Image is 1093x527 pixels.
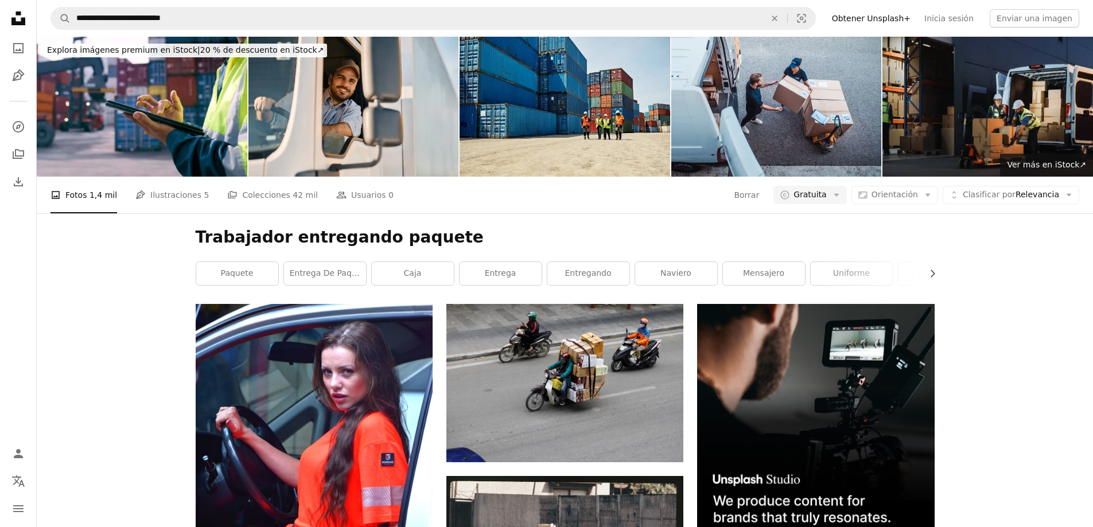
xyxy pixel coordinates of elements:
img: Feliz conductor de camión mirando a través de la ventana lateral mientras conduce su camión. [248,37,459,177]
span: Gratuita [794,189,827,201]
button: Enviar una imagen [990,9,1079,28]
a: Historial de descargas [7,170,30,193]
a: paquete [196,262,278,285]
img: Equipo logístico caminando juntos en el puerto interior [460,37,670,177]
img: Fuera del almacén minorista de logística con el gerente de inventario utilizando una tableta, hab... [882,37,1093,177]
a: Motociclistas que transportan grandes cargas en una calle [446,378,683,388]
a: Inicio — Unsplash [7,7,30,32]
a: Inicia sesión [917,9,981,28]
a: uniforme [811,262,893,285]
button: Buscar en Unsplash [51,7,71,29]
span: Ver más en iStock ↗ [1007,160,1086,169]
a: Explorar [7,115,30,138]
a: Explora imágenes premium en iStock|20 % de descuento en iStock↗ [37,37,334,64]
a: mensajero [723,262,805,285]
span: Orientación [872,190,918,199]
a: naviero [635,262,717,285]
button: Borrar [762,7,787,29]
span: 42 mil [293,189,318,201]
a: Colecciones 42 mil [227,177,318,213]
a: entrega [460,262,542,285]
img: Mano, trabajador y tableta para el envío al exterior para la grúa de carga, inspección de inventa... [37,37,247,177]
a: una mujer con uniforme naranja sentada en un coche [196,477,433,487]
a: Obtener Unsplash+ [825,9,917,28]
button: Menú [7,497,30,520]
a: Ilustraciones 5 [135,177,209,213]
span: 20 % de descuento en iStock ↗ [47,45,324,54]
button: Gratuita [773,186,847,204]
a: Colecciones [7,143,30,166]
a: entregando [547,262,629,285]
button: Idioma [7,470,30,493]
button: desplazar lista a la derecha [922,262,935,285]
img: Compañeros de trabajo corriendo a cargar paquetes en una furgoneta de reparto [671,37,882,177]
button: Búsqueda visual [788,7,815,29]
span: Clasificar por [963,190,1016,199]
span: 5 [204,189,209,201]
a: entrega de paquete [284,262,366,285]
a: Ver más en iStock↗ [1000,154,1093,177]
button: Orientación [851,186,938,204]
button: Borrar [733,186,760,204]
span: 0 [388,189,394,201]
a: Fotos [7,37,30,60]
img: Motociclistas que transportan grandes cargas en una calle [446,304,683,462]
button: Clasificar porRelevancia [943,186,1079,204]
a: Ilustraciones [7,64,30,87]
a: caja [372,262,454,285]
a: ocupación [898,262,981,285]
span: Relevancia [963,189,1059,201]
span: Explora imágenes premium en iStock | [47,45,200,54]
form: Encuentra imágenes en todo el sitio [50,7,816,30]
a: Iniciar sesión / Registrarse [7,442,30,465]
a: Usuarios 0 [336,177,394,213]
h1: Trabajador entregando paquete [196,227,935,248]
